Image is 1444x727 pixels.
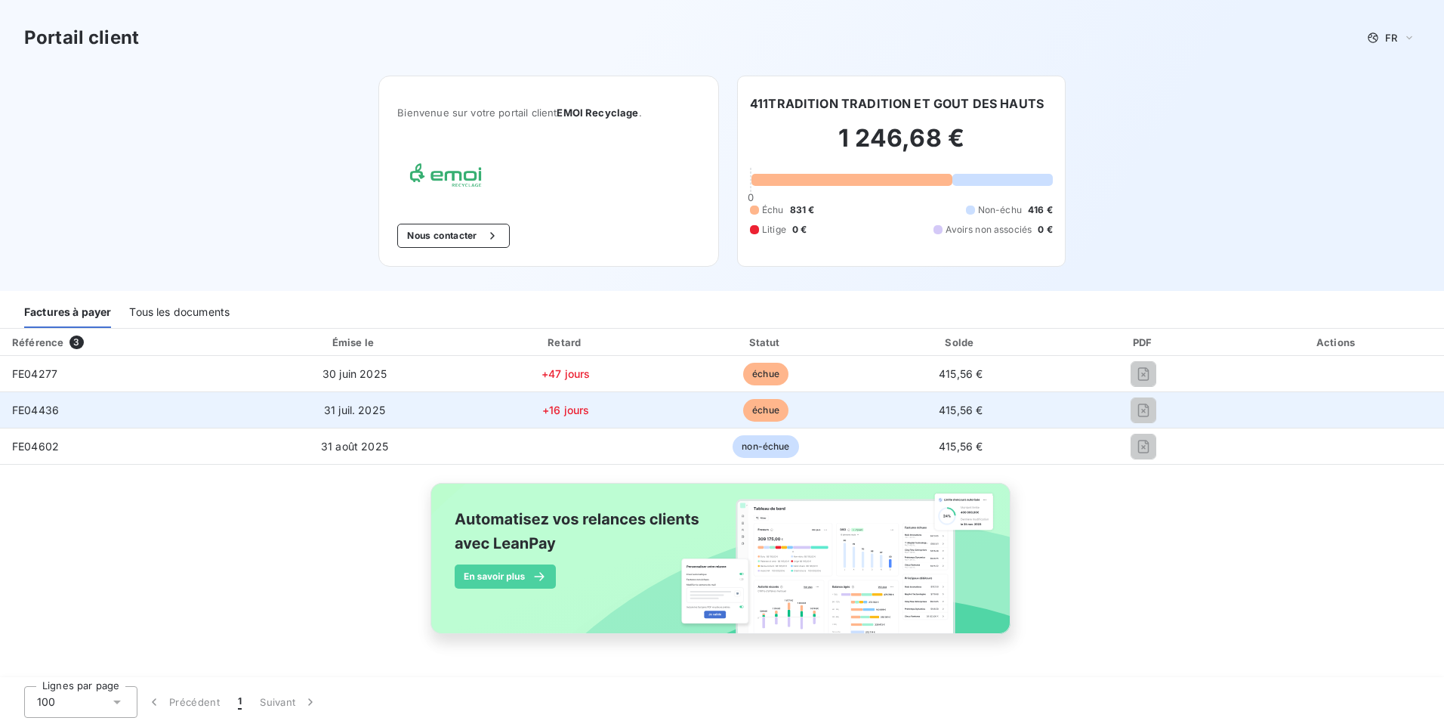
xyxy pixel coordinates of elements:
button: Suivant [251,686,327,718]
div: Tous les documents [129,296,230,328]
span: 415,56 € [939,404,983,416]
button: 1 [229,686,251,718]
span: 1 [238,695,242,710]
span: 831 € [790,203,815,217]
span: 0 € [792,223,807,237]
img: Company logo [397,155,494,200]
span: 415,56 € [939,440,983,453]
img: banner [417,474,1027,660]
div: Référence [12,336,63,348]
span: Échu [762,203,784,217]
span: 415,56 € [939,367,983,380]
span: 31 juil. 2025 [324,404,385,416]
div: Émise le [248,335,462,350]
span: 3 [69,336,83,349]
span: FE04277 [12,367,57,380]
span: +47 jours [541,367,590,380]
span: 416 € [1028,203,1053,217]
div: Factures à payer [24,296,111,328]
span: FE04436 [12,404,59,416]
h3: Portail client [24,24,139,51]
span: échue [743,399,788,422]
span: 0 € [1038,223,1052,237]
span: Litige [762,223,786,237]
span: +16 jours [542,404,589,416]
div: Retard [467,335,664,350]
span: 100 [37,695,55,710]
div: Actions [1233,335,1441,350]
span: non-échue [733,435,798,458]
span: 31 août 2025 [321,440,388,453]
button: Précédent [137,686,229,718]
span: échue [743,363,788,385]
h2: 1 246,68 € [750,123,1053,169]
span: Bienvenue sur votre portail client . [397,107,700,119]
div: Statut [670,335,862,350]
span: FR [1385,32,1397,44]
span: Avoirs non associés [946,223,1032,237]
button: Nous contacter [397,224,509,248]
h6: 411TRADITION TRADITION ET GOUT DES HAUTS [750,94,1044,113]
span: Non-échu [978,203,1022,217]
span: EMOI Recyclage [557,107,638,119]
span: FE04602 [12,440,59,453]
div: Solde [868,335,1054,350]
span: 30 juin 2025 [322,367,387,380]
div: PDF [1060,335,1227,350]
span: 0 [748,191,754,203]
